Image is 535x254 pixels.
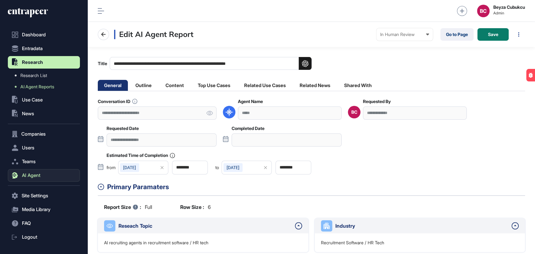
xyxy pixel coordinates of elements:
button: Site Settings [8,189,80,202]
p: Recruitment Software / HR Tech [321,240,384,246]
span: AI Agent [22,173,40,178]
span: Research List [20,73,47,78]
li: Top Use Cases [191,80,237,91]
div: full [104,203,152,211]
b: Report Size : [104,203,141,211]
span: AI Agent Reports [20,84,54,89]
span: Teams [22,159,36,164]
span: to [215,165,219,170]
label: Estimated Time of Completion [107,153,175,158]
button: Teams [8,155,80,168]
p: AI recruiting agents in recruitment software / HR tech [104,240,208,246]
button: FAQ [8,217,80,230]
button: Research [8,56,80,69]
label: Requested Date [107,126,139,131]
div: BC [351,110,357,115]
strong: Beyza Cubukcu [493,5,525,10]
li: General [98,80,128,91]
a: AI Agent Reports [11,81,80,92]
span: Users [22,145,34,150]
span: from [107,165,116,170]
span: Media Library [22,207,50,212]
button: Media Library [8,203,80,216]
div: Reseach Topic [118,222,292,230]
li: Content [159,80,190,91]
button: BC [477,5,490,17]
div: [DATE] [120,163,139,172]
div: Industry [335,222,509,230]
button: News [8,107,80,120]
span: Research [22,60,43,65]
button: Save [477,28,509,41]
input: Title [110,57,312,70]
span: Save [488,32,498,37]
button: AI Agent [8,169,80,182]
span: Companies [21,132,46,137]
label: Requested By [363,99,391,104]
button: Users [8,142,80,154]
li: Shared With [338,80,378,91]
span: Dashboard [22,32,46,37]
label: Agent Name [238,99,263,104]
span: Entradata [22,46,43,51]
span: FAQ [22,221,31,226]
span: Use Case [22,97,43,102]
div: [DATE] [223,163,243,172]
button: Entradata [8,42,80,55]
label: Completed Date [232,126,265,131]
span: News [22,111,34,116]
li: Outline [129,80,158,91]
li: Related Use Cases [238,80,292,91]
a: Logout [8,231,80,243]
div: In Human Review [380,32,429,37]
span: Site Settings [22,193,48,198]
label: Conversation ID [98,99,137,104]
button: Companies [8,128,80,140]
b: Row Size : [180,203,204,211]
span: Admin [493,11,525,15]
a: Go to Page [440,28,474,41]
button: Use Case [8,94,80,106]
label: Title [98,57,312,70]
span: Logout [22,235,37,240]
div: 6 [180,203,211,211]
a: Research List [11,70,80,81]
li: Related News [293,80,337,91]
h3: Edit AI Agent Report [114,30,193,39]
a: Dashboard [8,29,80,41]
div: Primary Paramaters [107,182,525,192]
